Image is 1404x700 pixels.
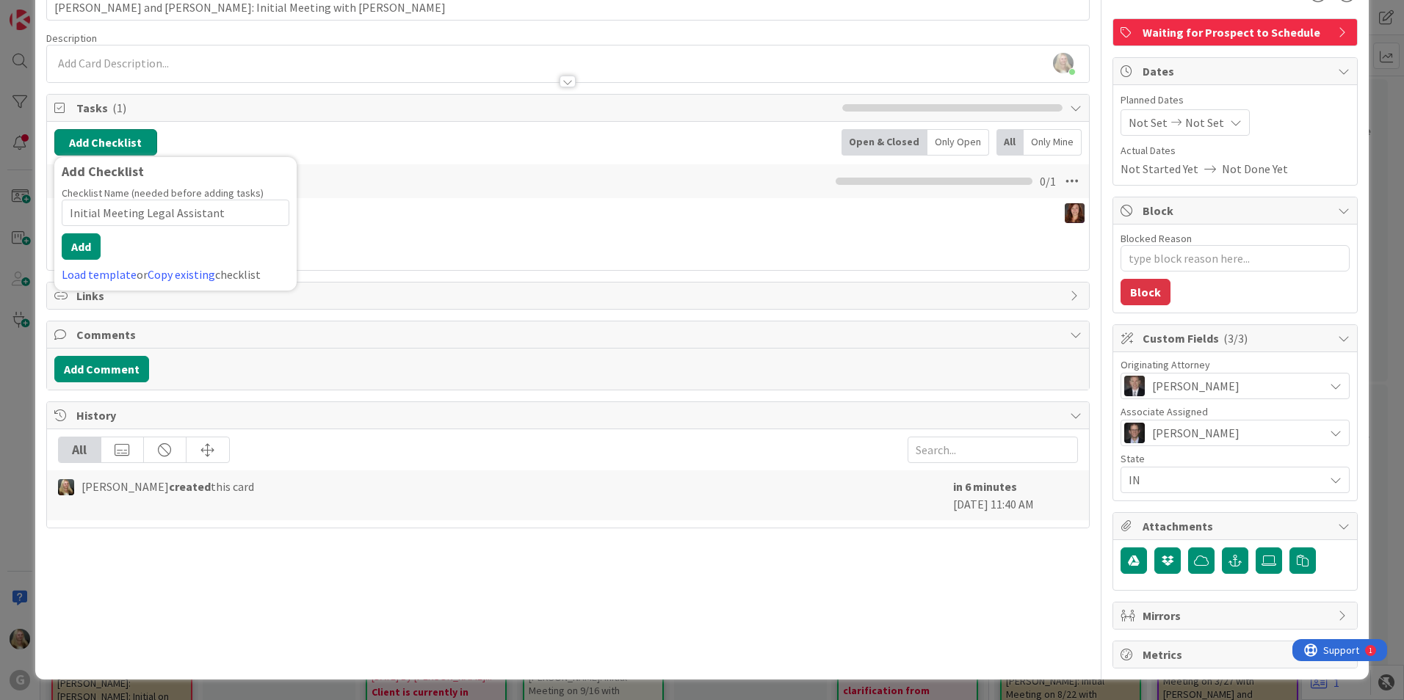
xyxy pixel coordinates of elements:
[62,233,101,260] button: Add
[62,186,264,200] label: Checklist Name (needed before adding tasks)
[1121,453,1350,464] div: State
[1152,377,1240,395] span: [PERSON_NAME]
[62,267,137,282] a: Load template
[76,326,1063,343] span: Comments
[1024,129,1082,156] div: Only Mine
[101,203,1052,220] p: Open matter
[58,479,74,495] img: DS
[1152,424,1240,442] span: [PERSON_NAME]
[1129,114,1168,131] span: Not Set
[953,479,1017,494] b: in 6 minutes
[908,437,1078,463] input: Search...
[1143,202,1331,219] span: Block
[76,406,1063,424] span: History
[1222,160,1288,178] span: Not Done Yet
[1143,23,1331,41] span: Waiting for Prospect to Schedule
[1121,360,1350,370] div: Originating Attorney
[76,6,80,18] div: 1
[1124,376,1145,396] img: BG
[148,267,215,282] a: Copy existing
[1121,92,1350,108] span: Planned Dates
[59,437,101,462] div: All
[1143,329,1331,347] span: Custom Fields
[1143,646,1331,663] span: Metrics
[31,2,67,20] span: Support
[1121,406,1350,417] div: Associate Assigned
[1040,172,1056,190] span: 0 / 1
[1129,471,1324,489] span: IN
[54,356,149,382] button: Add Comment
[76,287,1063,305] span: Links
[1121,160,1198,178] span: Not Started Yet
[1065,203,1085,223] img: CA
[54,129,157,156] button: Add Checklist
[996,129,1024,156] div: All
[927,129,989,156] div: Only Open
[169,479,211,494] b: created
[82,478,254,495] span: [PERSON_NAME] this card
[1053,53,1074,73] img: UwzJAiexBKUWKRiLSnwhyA5Ljyrzxc5H.webp
[1185,114,1224,131] span: Not Set
[62,164,289,179] div: Add Checklist
[76,99,835,117] span: Tasks
[1223,331,1248,346] span: ( 3/3 )
[62,266,289,283] div: or checklist
[46,32,97,45] span: Description
[1121,232,1192,245] label: Blocked Reason
[1143,62,1331,80] span: Dates
[842,129,927,156] div: Open & Closed
[1143,517,1331,535] span: Attachments
[112,101,126,115] span: ( 1 )
[953,478,1078,513] div: [DATE] 11:40 AM
[1143,607,1331,624] span: Mirrors
[1124,423,1145,443] img: JT
[1121,143,1350,158] span: Actual Dates
[1121,279,1170,305] button: Block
